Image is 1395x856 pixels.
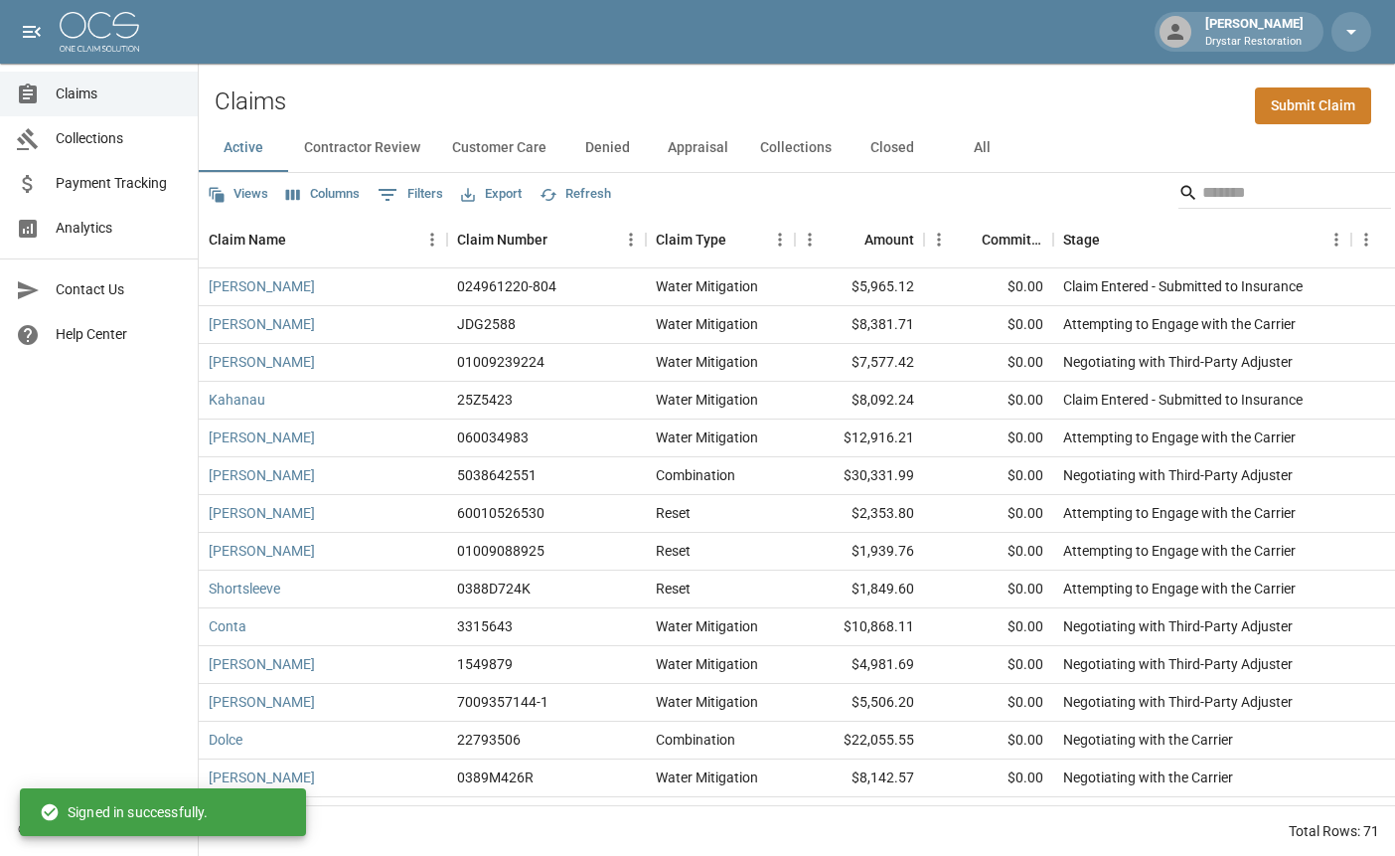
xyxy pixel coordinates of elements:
div: Amount [795,212,924,267]
div: 01009239224 [457,352,544,372]
div: Attempting to Engage with the Carrier [1063,428,1296,447]
div: $0.00 [924,684,1053,722]
div: Committed Amount [924,212,1053,267]
div: $0.00 [924,608,1053,646]
button: Views [203,179,273,210]
a: [PERSON_NAME] [209,503,315,523]
button: Closed [848,124,937,172]
a: Shortsleeve [209,579,280,599]
button: Sort [837,226,864,254]
button: Menu [616,225,646,255]
div: 5038642551 [457,465,537,485]
div: Claim Entered - Submitted to Insurance [1063,390,1303,410]
img: ocs-logo-white-transparent.png [60,12,139,52]
div: $0.00 [924,760,1053,797]
div: JDG2588 [457,314,516,334]
div: 3315643 [457,616,513,636]
div: 024961220-804 [457,276,556,296]
button: Export [456,179,527,210]
button: All [937,124,1026,172]
div: Water Mitigation [656,390,758,410]
button: Sort [286,226,314,254]
a: [PERSON_NAME] [209,314,315,334]
div: $10,868.11 [795,608,924,646]
button: Menu [1321,225,1351,255]
a: Submit Claim [1255,87,1371,124]
div: Search [1178,177,1391,213]
div: $0.00 [924,382,1053,420]
div: Water Mitigation [656,616,758,636]
div: Combination [656,730,735,750]
a: Kahanau [209,390,265,410]
div: Negotiating with Third-Party Adjuster [1063,692,1293,712]
div: Claim Type [646,212,795,267]
div: Claim Number [457,212,547,267]
button: Refresh [535,179,616,210]
div: © 2025 One Claim Solution [18,819,180,839]
div: $12,916.21 [795,420,924,457]
div: $0.00 [924,268,1053,306]
div: 060034983 [457,428,529,447]
div: Water Mitigation [656,276,758,296]
div: $0.00 [924,797,1053,835]
div: Negotiating with Third-Party Adjuster [1063,465,1293,485]
div: $0.00 [924,457,1053,495]
div: Negotiating with the Carrier [1063,730,1233,750]
div: $5,965.12 [795,268,924,306]
div: 0389M426R [457,768,534,787]
div: 60010526530 [457,503,544,523]
div: Reset [656,503,691,523]
div: 01009088925 [457,541,544,561]
div: Combination [656,465,735,485]
button: Select columns [281,179,365,210]
button: Customer Care [436,124,562,172]
span: Analytics [56,218,182,239]
div: $7,577.42 [795,344,924,382]
div: Claim Number [447,212,646,267]
div: Water Mitigation [656,314,758,334]
div: 7009357144-1 [457,692,548,712]
div: Attempting to Engage with the Carrier [1063,503,1296,523]
div: $8,092.24 [795,382,924,420]
button: open drawer [12,12,52,52]
div: Stage [1053,212,1351,267]
p: Drystar Restoration [1205,34,1304,51]
div: $0.00 [924,571,1053,608]
div: Claim Name [209,212,286,267]
button: Denied [562,124,652,172]
div: dynamic tabs [199,124,1395,172]
div: Negotiating with Third-Party Adjuster [1063,352,1293,372]
div: Negotiating with Third-Party Adjuster [1063,616,1293,636]
div: $4,981.69 [795,646,924,684]
button: Menu [417,225,447,255]
button: Collections [744,124,848,172]
button: Contractor Review [288,124,436,172]
div: Water Mitigation [656,428,758,447]
div: Water Mitigation [656,768,758,787]
a: [PERSON_NAME] [209,654,315,674]
button: Sort [547,226,575,254]
div: $14,937.82 [795,797,924,835]
div: $1,849.60 [795,571,924,608]
a: [PERSON_NAME] [209,352,315,372]
button: Menu [765,225,795,255]
div: Claim Name [199,212,447,267]
a: [PERSON_NAME] [209,428,315,447]
div: Claim Entered - Submitted to Insurance [1063,276,1303,296]
div: Negotiating with Third-Party Adjuster [1063,654,1293,674]
div: $1,939.76 [795,533,924,571]
div: Attempting to Engage with the Carrier [1063,579,1296,599]
div: $0.00 [924,420,1053,457]
div: Stage [1063,212,1100,267]
div: 22793506 [457,730,521,750]
div: Total Rows: 71 [1289,821,1379,841]
div: $0.00 [924,344,1053,382]
button: Menu [924,225,954,255]
div: $0.00 [924,306,1053,344]
div: $22,055.55 [795,722,924,760]
div: $8,381.71 [795,306,924,344]
div: $0.00 [924,533,1053,571]
span: Payment Tracking [56,173,182,194]
div: $0.00 [924,722,1053,760]
div: Signed in successfully. [40,794,208,830]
